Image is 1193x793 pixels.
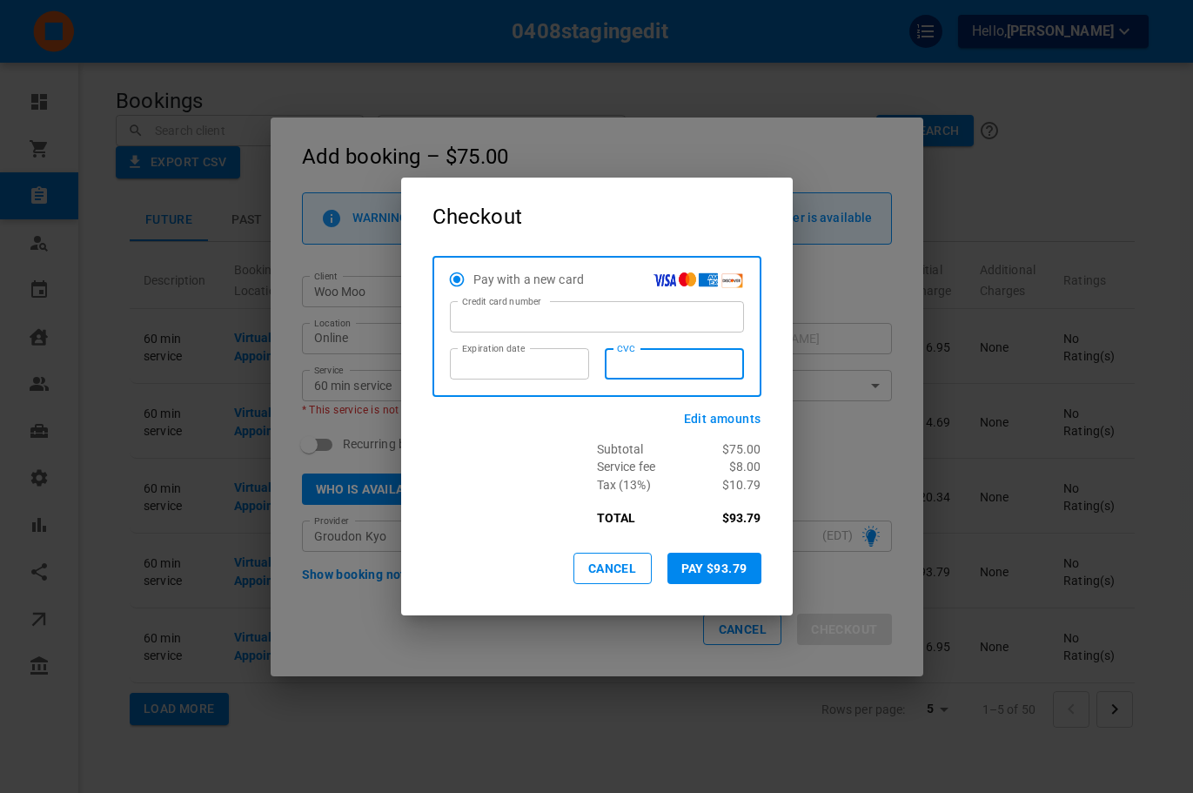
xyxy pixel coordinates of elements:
p: $10.79 [679,476,761,494]
p: $93.79 [679,509,761,527]
button: Pay $93.79 [667,553,761,584]
p: Subtotal [597,440,680,458]
iframe: Secure expiration date input frame [463,357,576,372]
p: $8.00 [679,458,761,475]
img: disc [721,273,744,288]
p: Service fee [597,458,680,475]
img: amex [697,267,720,292]
label: CVC [617,342,635,355]
p: Tax ( 13 %) [597,476,680,494]
span: Edit amounts [684,412,761,426]
img: visa [653,274,676,286]
button: Edit amounts [684,413,761,425]
p: TOTAL [597,509,680,527]
h2: Checkout [401,178,793,256]
iframe: Secure card number input frame [463,310,731,325]
p: Pay with a new card [473,271,653,288]
p: $75.00 [679,440,761,458]
img: mc [676,269,699,290]
label: Credit card number [462,295,541,308]
iframe: Secure CVC input frame [618,357,731,372]
label: Expiration date [462,342,525,355]
button: Cancel [573,553,652,584]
